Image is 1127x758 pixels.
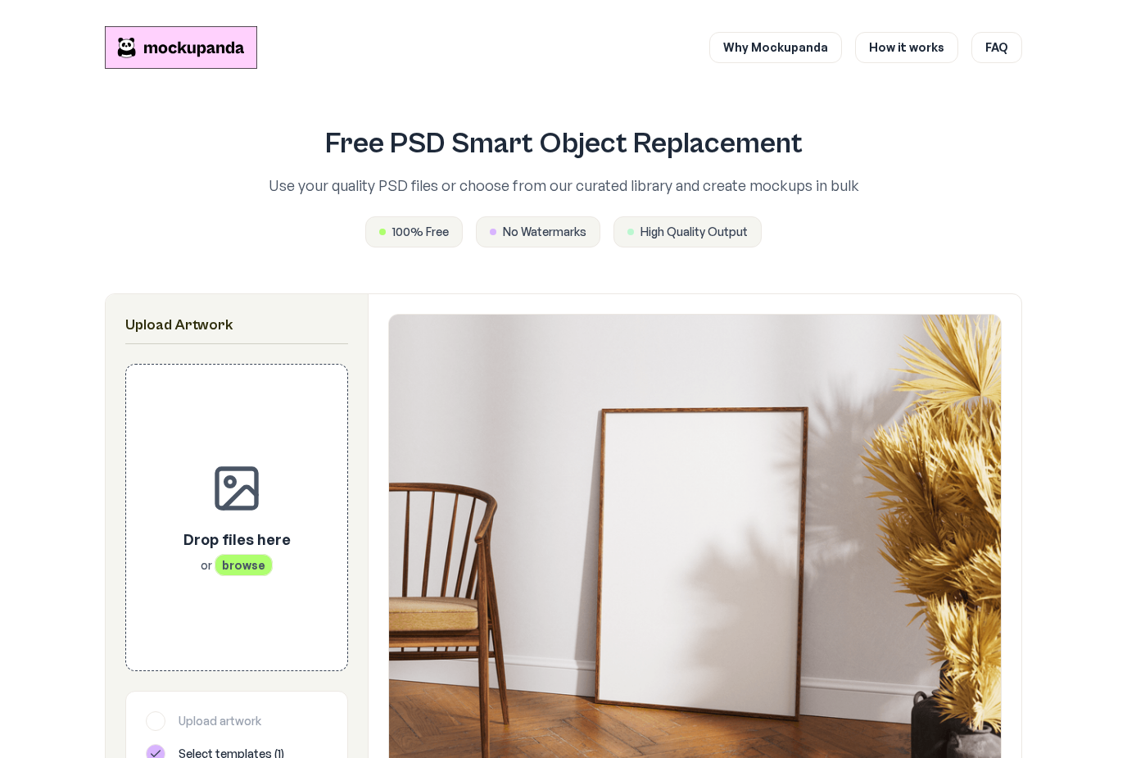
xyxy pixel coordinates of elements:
[392,224,449,240] span: 100% Free
[105,26,257,69] a: Mockupanda home
[640,224,748,240] span: High Quality Output
[179,713,261,729] span: Upload artwork
[215,554,273,576] span: browse
[105,26,257,69] img: Mockupanda
[503,224,586,240] span: No Watermarks
[971,32,1022,63] a: FAQ
[197,128,930,161] h1: Free PSD Smart Object Replacement
[183,528,291,551] p: Drop files here
[183,557,291,574] p: or
[125,314,348,337] h2: Upload Artwork
[855,32,958,63] a: How it works
[197,174,930,197] p: Use your quality PSD files or choose from our curated library and create mockups in bulk
[709,32,842,63] a: Why Mockupanda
